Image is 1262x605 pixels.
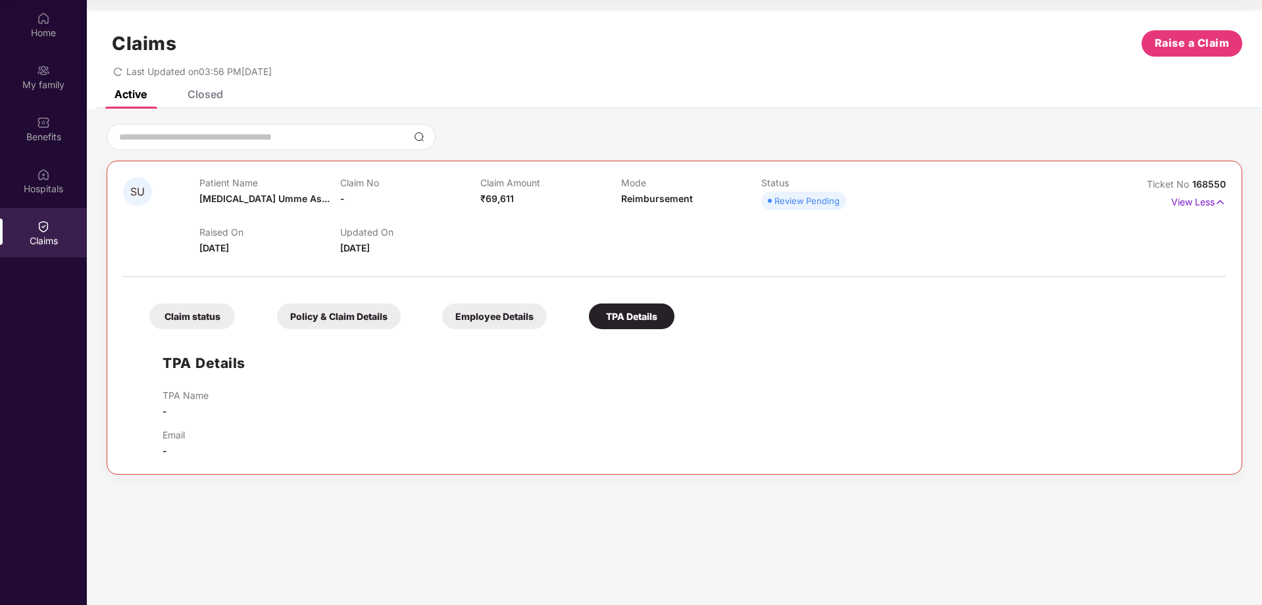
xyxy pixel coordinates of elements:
span: [MEDICAL_DATA] Umme As... [199,193,330,204]
span: ₹69,611 [480,193,514,204]
div: Employee Details [442,303,547,329]
span: [DATE] [199,242,229,253]
p: View Less [1171,192,1226,209]
span: Last Updated on 03:56 PM[DATE] [126,66,272,77]
div: Claim status [149,303,235,329]
p: TPA Name [163,390,209,401]
span: - [163,406,167,417]
span: Raise a Claim [1155,35,1230,51]
span: - [163,445,167,456]
p: Updated On [340,226,480,238]
img: svg+xml;base64,PHN2ZyBpZD0iSG9zcGl0YWxzIiB4bWxucz0iaHR0cDovL3d3dy53My5vcmcvMjAwMC9zdmciIHdpZHRoPS... [37,168,50,181]
span: 168550 [1192,178,1226,190]
span: [DATE] [340,242,370,253]
h1: TPA Details [163,352,245,374]
p: Mode [621,177,761,188]
span: Reimbursement [621,193,693,204]
p: Patient Name [199,177,340,188]
img: svg+xml;base64,PHN2ZyBpZD0iQmVuZWZpdHMiIHhtbG5zPSJodHRwOi8vd3d3LnczLm9yZy8yMDAwL3N2ZyIgd2lkdGg9Ij... [37,116,50,129]
span: - [340,193,345,204]
p: Email [163,429,185,440]
span: Ticket No [1147,178,1192,190]
img: svg+xml;base64,PHN2ZyB4bWxucz0iaHR0cDovL3d3dy53My5vcmcvMjAwMC9zdmciIHdpZHRoPSIxNyIgaGVpZ2h0PSIxNy... [1215,195,1226,209]
p: Raised On [199,226,340,238]
span: redo [113,66,122,77]
h1: Claims [112,32,176,55]
div: TPA Details [589,303,674,329]
p: Claim Amount [480,177,620,188]
p: Claim No [340,177,480,188]
span: SU [130,186,145,197]
div: Policy & Claim Details [277,303,401,329]
img: svg+xml;base64,PHN2ZyBpZD0iQ2xhaW0iIHhtbG5zPSJodHRwOi8vd3d3LnczLm9yZy8yMDAwL3N2ZyIgd2lkdGg9IjIwIi... [37,220,50,233]
div: Active [114,88,147,101]
div: Closed [188,88,223,101]
p: Status [761,177,901,188]
button: Raise a Claim [1142,30,1242,57]
img: svg+xml;base64,PHN2ZyBpZD0iSG9tZSIgeG1sbnM9Imh0dHA6Ly93d3cudzMub3JnLzIwMDAvc3ZnIiB3aWR0aD0iMjAiIG... [37,12,50,25]
img: svg+xml;base64,PHN2ZyBpZD0iU2VhcmNoLTMyeDMyIiB4bWxucz0iaHR0cDovL3d3dy53My5vcmcvMjAwMC9zdmciIHdpZH... [414,132,424,142]
div: Review Pending [774,194,840,207]
img: svg+xml;base64,PHN2ZyB3aWR0aD0iMjAiIGhlaWdodD0iMjAiIHZpZXdCb3g9IjAgMCAyMCAyMCIgZmlsbD0ibm9uZSIgeG... [37,64,50,77]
